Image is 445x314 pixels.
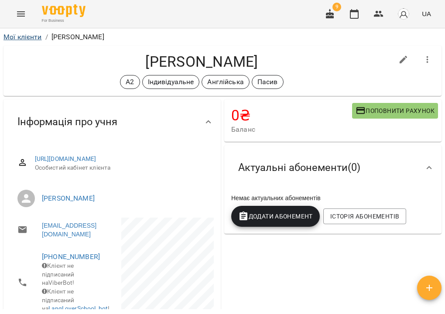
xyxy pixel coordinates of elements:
[10,53,393,71] h4: [PERSON_NAME]
[202,75,249,89] div: Англійська
[42,221,103,239] a: [EMAIL_ADDRESS][DOMAIN_NAME]
[17,115,117,129] span: Інформація про учня
[356,106,435,116] span: Поповнити рахунок
[418,6,435,22] button: UA
[42,4,86,17] img: Voopty Logo
[231,206,320,227] button: Додати Абонемент
[142,75,200,89] div: Індивідуальне
[231,124,352,135] span: Баланс
[42,194,95,202] a: [PERSON_NAME]
[45,32,48,42] li: /
[352,103,438,119] button: Поповнити рахунок
[42,253,100,261] a: [PHONE_NUMBER]
[126,77,134,87] p: А2
[42,262,75,286] span: Клієнт не підписаний на ViberBot!
[3,99,221,144] div: Інформація про учня
[422,9,431,18] span: UA
[207,77,243,87] p: Англійська
[224,145,442,190] div: Актуальні абонементи(0)
[323,208,406,224] button: Історія абонементів
[229,192,436,204] div: Немає актуальних абонементів
[397,8,410,20] img: avatar_s.png
[48,305,108,312] a: LangLoverSchool_bot
[257,77,278,87] p: Пасив
[148,77,194,87] p: Індивідуальне
[231,106,352,124] h4: 0 ₴
[238,161,360,174] span: Актуальні абонементи ( 0 )
[10,3,31,24] button: Menu
[42,18,86,24] span: For Business
[330,211,399,222] span: Історія абонементів
[51,32,104,42] p: [PERSON_NAME]
[120,75,140,89] div: А2
[252,75,284,89] div: Пасив
[3,32,442,42] nav: breadcrumb
[238,211,313,222] span: Додати Абонемент
[35,155,96,162] a: [URL][DOMAIN_NAME]
[3,33,42,41] a: Мої клієнти
[332,3,341,11] span: 9
[42,288,110,312] span: Клієнт не підписаний на !
[35,164,207,172] span: Особистий кабінет клієнта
